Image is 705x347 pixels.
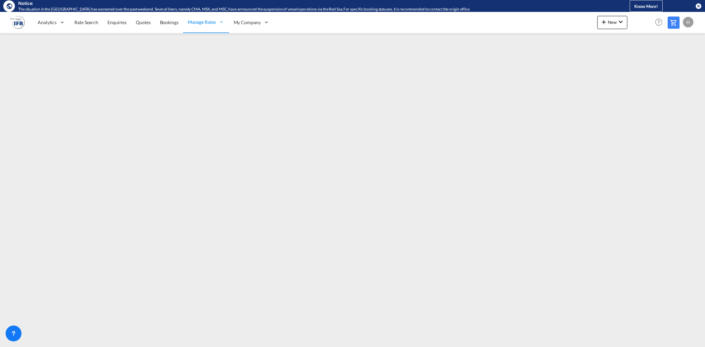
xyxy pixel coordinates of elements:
[136,19,150,25] span: Quotes
[10,15,25,30] img: b628ab10256c11eeb52753acbc15d091.png
[6,3,13,9] md-icon: icon-earth
[683,17,693,27] div: H
[107,19,127,25] span: Enquiries
[617,18,625,26] md-icon: icon-chevron-down
[653,17,664,28] span: Help
[597,16,627,29] button: icon-plus 400-fgNewicon-chevron-down
[38,19,57,26] span: Analytics
[131,12,155,33] a: Quotes
[70,12,103,33] a: Rate Search
[188,19,216,25] span: Manage Rates
[33,12,70,33] div: Analytics
[600,19,625,25] span: New
[103,12,131,33] a: Enquiries
[600,18,608,26] md-icon: icon-plus 400-fg
[74,19,98,25] span: Rate Search
[183,12,229,33] div: Manage Rates
[160,19,178,25] span: Bookings
[229,12,274,33] div: My Company
[155,12,183,33] a: Bookings
[634,4,658,9] span: Know More!
[234,19,261,26] span: My Company
[18,7,597,12] div: The situation in the Red Sea has worsened over the past weekend. Several liners, namely CMA, MSK,...
[653,17,668,28] div: Help
[695,3,702,9] button: icon-close-circle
